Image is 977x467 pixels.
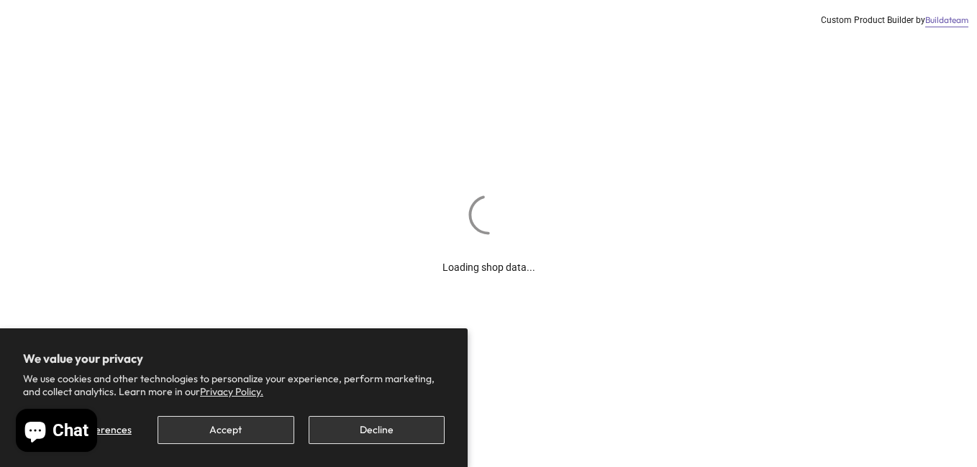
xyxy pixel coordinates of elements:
[309,416,445,444] button: Decline
[200,385,263,398] a: Privacy Policy.
[12,409,101,456] inbox-online-store-chat: Shopify online store chat
[23,351,445,366] h2: We value your privacy
[925,14,968,27] a: Buildateam
[442,238,535,275] div: Loading shop data...
[23,372,445,398] p: We use cookies and other technologies to personalize your experience, perform marketing, and coll...
[158,416,294,444] button: Accept
[821,14,968,27] div: Custom Product Builder by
